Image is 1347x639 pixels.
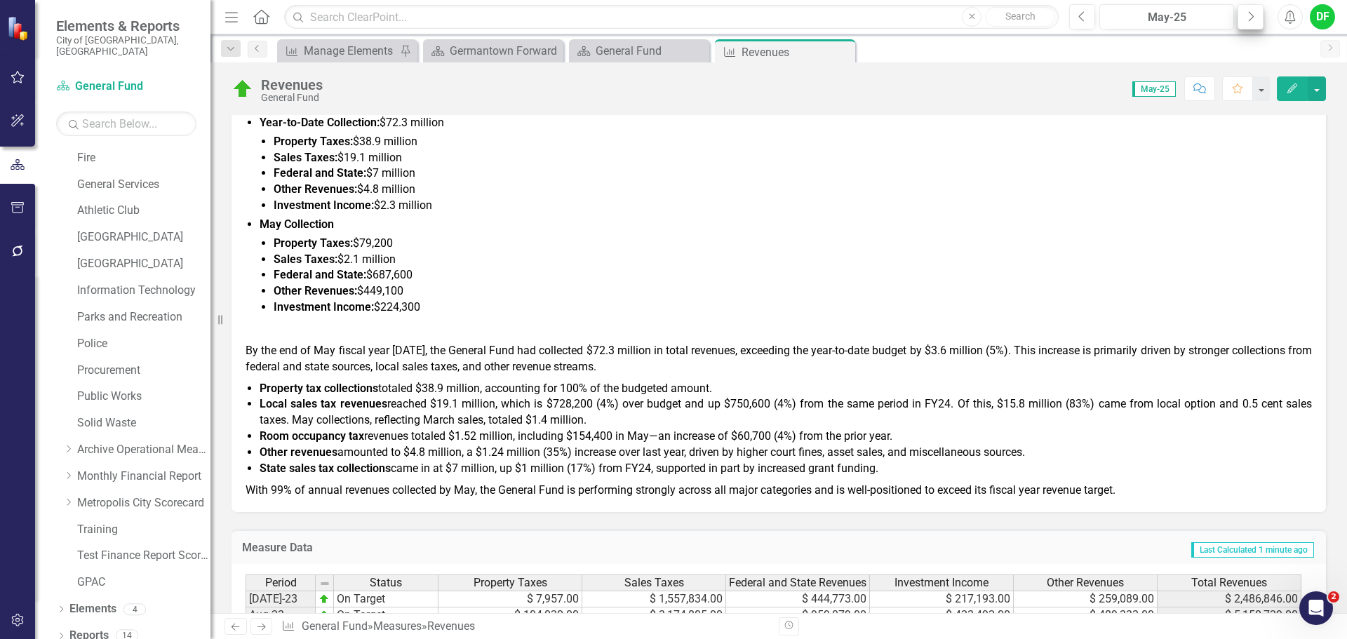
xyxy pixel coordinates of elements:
[894,577,989,589] span: Investment Income
[474,577,547,589] span: Property Taxes
[260,116,444,129] span: $72.3 million
[366,268,413,281] span: $687,600
[56,79,196,95] a: General Fund
[1328,591,1339,603] span: 2
[260,397,1312,426] span: reached $19.1 million, which is $728,200 (4%) over budget and up $750,600 (4%) from the same peri...
[870,607,1014,624] td: $ 423,492.00
[77,256,210,272] a: [GEOGRAPHIC_DATA]
[281,619,768,635] div: » »
[274,253,337,266] strong: Sales Taxes:
[261,77,323,93] div: Revenues
[77,415,210,431] a: Solid Waste
[319,578,330,589] img: 8DAGhfEEPCf229AAAAAElFTkSuQmCC
[260,397,387,410] strong: Local sales tax revenues
[77,309,210,325] a: Parks and Recreation
[374,199,432,212] span: $2.3 million
[726,607,870,624] td: $ 959,079.00
[1191,577,1267,589] span: Total Revenues
[56,112,196,136] input: Search Below...
[281,42,396,60] a: Manage Elements
[77,336,210,352] a: Police
[274,236,353,250] strong: Property Taxes:
[265,577,297,589] span: Period
[373,619,422,633] a: Measures
[302,619,368,633] a: General Fund
[596,42,706,60] div: General Fund
[1132,81,1176,97] span: May-25
[56,18,196,34] span: Elements & Reports
[1099,4,1234,29] button: May-25
[274,268,366,281] span: Federal and State:
[260,445,1025,459] span: amounted to $4.8 million, a $1.24 million (35%) increase over last year, driven by higher court f...
[246,591,316,607] td: [DATE]-23
[985,7,1055,27] button: Search
[870,591,1014,607] td: $ 217,193.00
[274,236,393,250] span: $79,200
[1310,4,1335,29] button: DF
[260,217,334,231] strong: May Collection
[1299,591,1333,625] iframe: Intercom live chat
[1014,591,1158,607] td: $ 259,089.00
[357,284,403,297] span: $449,100
[438,607,582,624] td: $ 104,020.00
[742,43,852,61] div: Revenues
[260,462,878,475] span: came in at $7 million, up $1 million (17%) from FY24, supported in part by increased grant funding.
[260,429,892,443] span: revenues totaled $1.52 million, including $154,400 in May—an increase of $60,700 (4%) from the pr...
[56,34,196,58] small: City of [GEOGRAPHIC_DATA], [GEOGRAPHIC_DATA]
[77,177,210,193] a: General Services
[274,284,357,297] span: Other Revenues:
[77,442,210,458] a: Archive Operational Measures
[374,300,420,314] span: $224,300
[77,574,210,591] a: GPAC
[77,150,210,166] a: Fire
[246,607,316,624] td: Aug-23
[582,607,726,624] td: $ 3,174,805.00
[319,593,330,605] img: zOikAAAAAElFTkSuQmCC
[274,300,374,314] span: Investment Income:
[77,495,210,511] a: Metropolis City Scorecard
[438,591,582,607] td: $ 7,957.00
[370,577,402,589] span: Status
[260,429,364,443] strong: Room occupancy tax
[77,389,210,405] a: Public Works
[334,607,438,624] td: On Target
[232,78,254,100] img: On Target
[357,182,415,196] span: $4.8 million
[334,591,438,607] td: On Target
[77,548,210,564] a: Test Finance Report Scorecard
[726,591,870,607] td: $ 444,773.00
[77,283,210,299] a: Information Technology
[1047,577,1124,589] span: Other Revenues
[242,542,632,554] h3: Measure Data
[1158,591,1301,607] td: $ 2,486,846.00
[77,229,210,245] a: [GEOGRAPHIC_DATA]
[353,135,417,148] span: $38.9 million
[274,135,353,148] span: Property Taxes:
[77,469,210,485] a: Monthly Financial Report
[77,363,210,379] a: Procurement
[337,151,402,164] span: $19.1 million
[77,203,210,219] a: Athletic Club
[450,42,560,60] div: Germantown Forward
[284,5,1059,29] input: Search ClearPoint...
[319,610,330,621] img: zOikAAAAAElFTkSuQmCC
[624,577,684,589] span: Sales Taxes
[260,382,378,395] strong: Property tax collections
[1158,607,1301,624] td: $ 5,150,729.00
[1104,9,1229,26] div: May-25
[1191,542,1314,558] span: Last Calculated 1 minute ago
[1014,607,1158,624] td: $ 489,333.00
[260,116,380,129] strong: Year-to-Date Collection:
[582,591,726,607] td: $ 1,557,834.00
[246,483,1115,497] span: With 99% of annual revenues collected by May, the General Fund is performing strongly across all ...
[427,42,560,60] a: Germantown Forward
[260,445,337,459] strong: Other revenues
[260,382,712,395] span: totaled $38.9 million, accounting for 100% of the budgeted amount.
[274,166,366,180] span: Federal and State:
[69,601,116,617] a: Elements
[274,199,374,212] span: Investment Income:
[123,603,146,615] div: 4
[274,253,396,266] span: $2.1 million
[274,151,337,164] span: Sales Taxes:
